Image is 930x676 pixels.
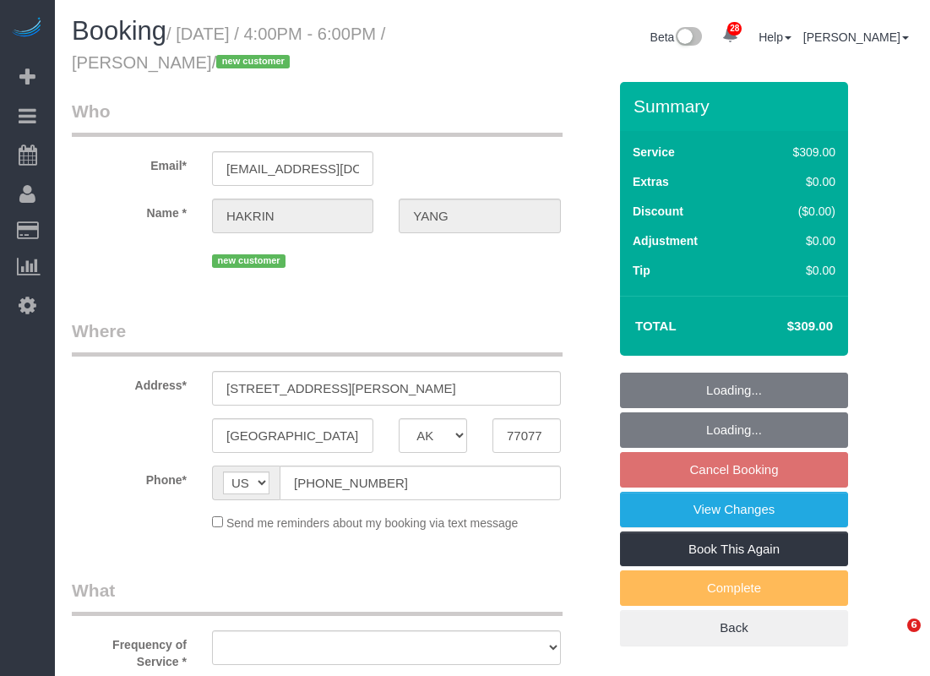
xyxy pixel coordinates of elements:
[757,262,835,279] div: $0.00
[10,17,44,41] img: Automaid Logo
[620,532,848,567] a: Book This Again
[633,173,669,190] label: Extras
[757,173,835,190] div: $0.00
[635,319,677,333] strong: Total
[633,144,675,161] label: Service
[72,99,563,137] legend: Who
[803,30,909,44] a: [PERSON_NAME]
[907,619,921,632] span: 6
[714,17,747,54] a: 28
[757,144,835,161] div: $309.00
[72,16,166,46] span: Booking
[873,619,913,659] iframe: Intercom live chat
[633,203,683,220] label: Discount
[72,25,385,72] small: / [DATE] / 4:00PM - 6:00PM / [PERSON_NAME]
[59,371,199,394] label: Address*
[633,262,650,279] label: Tip
[59,630,199,670] label: Frequency of Service *
[757,203,835,220] div: ($0.00)
[212,199,373,233] input: First Name*
[727,22,742,35] span: 28
[280,466,561,500] input: Phone*
[633,232,698,249] label: Adjustment
[59,466,199,488] label: Phone*
[492,418,561,453] input: Zip Code*
[737,319,833,334] h4: $309.00
[226,516,519,530] span: Send me reminders about my booking via text message
[674,27,702,49] img: New interface
[216,55,290,68] span: new customer
[634,96,840,116] h3: Summary
[759,30,791,44] a: Help
[620,492,848,527] a: View Changes
[757,232,835,249] div: $0.00
[620,610,848,646] a: Back
[650,30,703,44] a: Beta
[212,418,373,453] input: City*
[212,151,373,186] input: Email*
[59,151,199,174] label: Email*
[212,254,286,268] span: new customer
[212,53,296,72] span: /
[72,578,563,616] legend: What
[72,319,563,357] legend: Where
[399,199,560,233] input: Last Name*
[59,199,199,221] label: Name *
